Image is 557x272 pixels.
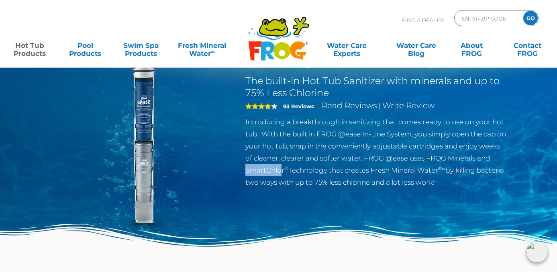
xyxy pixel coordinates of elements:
[50,50,234,235] img: inline-system.png
[523,11,538,25] input: GO
[438,165,446,171] sup: ®∞
[322,101,377,110] a: Read Reviews
[394,37,438,54] a: Water CareBlog
[283,103,314,109] strong: 93 Reviews
[402,10,444,30] p: Find A Dealer
[382,101,435,110] a: Write Review
[245,75,508,99] h2: The built-in Hot Tub Sanitizer with minerals and up to 75% Less Chlorine
[506,37,549,54] a: ContactFROG
[64,37,107,54] a: PoolProducts
[245,103,271,109] span: 4
[461,12,515,24] input: Zip Code Form
[119,37,163,54] a: Swim SpaProducts
[175,37,229,54] a: Fresh MineralWater∞
[312,37,382,54] a: Water CareExperts
[245,116,508,188] p: Introducing a breakthrough in sanitizing that comes ready to use on your hot tub. With the built ...
[450,37,494,54] a: AboutFROG
[211,49,214,55] sup: ∞
[8,37,51,54] a: Hot TubProducts
[284,165,288,171] sup: ®
[526,241,547,262] img: openIcon
[379,102,381,110] span: |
